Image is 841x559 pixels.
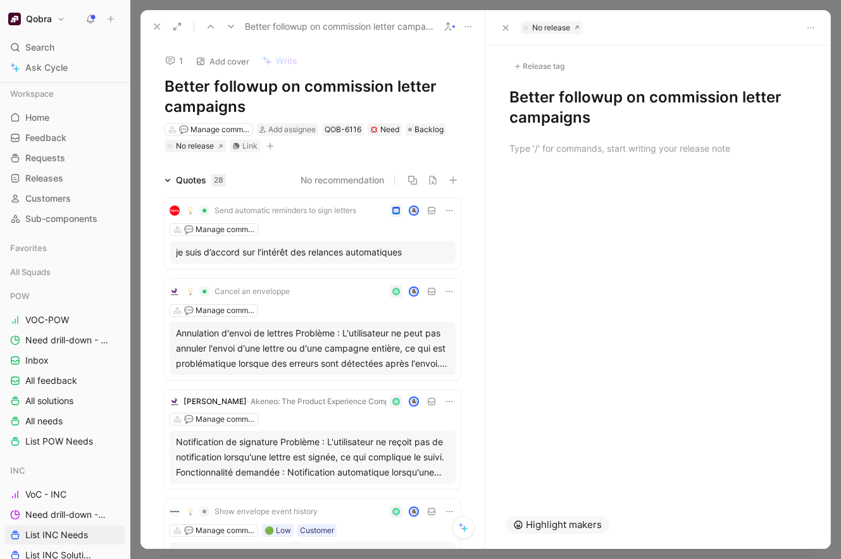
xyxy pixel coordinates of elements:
[25,374,77,387] span: All feedback
[5,391,125,410] a: All solutions
[5,351,125,370] a: Inbox
[25,354,49,367] span: Inbox
[159,52,189,70] button: 1
[509,61,807,72] div: Release tag
[179,123,250,136] div: 💬 Manage commission letters
[187,288,194,295] img: 💡
[25,172,63,185] span: Releases
[176,140,214,152] div: No release
[184,413,255,426] div: 💬 Manage commission letters
[5,485,125,504] a: VoC - INC
[10,242,47,254] span: Favorites
[5,331,125,350] a: Need drill-down - POW
[190,52,255,70] button: Add cover
[300,524,334,537] div: Customer
[5,189,125,208] a: Customers
[25,192,71,205] span: Customers
[506,516,609,534] button: Highlight makers
[325,123,361,136] div: QOB-6116
[25,435,93,448] span: List POW Needs
[532,21,570,34] div: No release
[5,262,125,285] div: All Squads
[276,55,297,66] span: Write
[25,488,66,501] span: VoC - INC
[25,152,65,164] span: Requests
[159,173,231,188] div: Quotes28
[5,149,125,168] a: Requests
[8,13,21,25] img: Qobra
[268,125,316,134] span: Add assignee
[10,266,51,278] span: All Squads
[247,396,402,406] span: · Akeneo: The Product Experience Company
[5,209,125,228] a: Sub-components
[5,169,125,188] a: Releases
[170,507,180,517] img: logo
[5,286,125,305] div: POW
[176,245,449,260] div: je suis d’accord sur l’intérêt des relances automatiques
[182,284,294,299] button: 💡Cancel an enveloppe
[170,206,180,216] img: logo
[265,524,291,537] div: 🟢 Low
[215,206,356,216] span: Send automatic reminders to sign letters
[25,40,54,55] span: Search
[10,464,25,477] span: INC
[5,412,125,431] a: All needs
[5,38,125,57] div: Search
[25,314,69,326] span: VOC-POW
[176,326,449,371] div: Annulation d'envoi de lettres Problème : L'utilisateur ne peut pas annuler l'envoi d'une lettre o...
[176,434,449,480] div: Notification de signature Problème : L'utilisateur ne reçoit pas de notification lorsqu'une lettr...
[5,525,125,544] a: List INC Needs
[25,212,97,225] span: Sub-components
[256,52,303,70] button: Write
[187,207,194,214] img: 💡
[26,13,52,25] h1: Qobra
[182,504,322,519] button: 💡Show envelope event history
[370,123,399,136] div: Need
[184,396,247,406] span: [PERSON_NAME]
[406,123,446,136] div: Backlog
[184,524,255,537] div: 💬 Manage commission letters
[370,126,378,133] img: 💢
[410,508,418,516] img: avatar
[509,87,807,128] h1: Better followup on commission letter campaigns
[184,304,255,317] div: 💬 Manage commission letters
[410,398,418,406] img: avatar
[5,10,68,28] button: QobraQobra
[5,286,125,451] div: POWVOC-POWNeed drill-down - POWInboxAll feedbackAll solutionsAll needsList POW Needs
[368,123,402,136] div: 💢Need
[25,334,109,347] span: Need drill-down - POW
[215,286,290,297] span: Cancel an enveloppe
[215,507,318,517] span: Show envelope event history
[170,286,180,297] img: logo
[509,59,569,74] div: Release tag
[25,132,66,144] span: Feedback
[5,84,125,103] div: Workspace
[25,60,68,75] span: Ask Cycle
[184,223,255,236] div: 💬 Manage commission letters
[414,123,444,136] span: Backlog
[242,140,258,152] div: Link
[211,174,226,187] div: 28
[5,262,125,281] div: All Squads
[25,111,49,124] span: Home
[187,508,194,515] img: 💡
[5,432,125,451] a: List POW Needs
[5,128,125,147] a: Feedback
[5,371,125,390] a: All feedback
[10,87,54,100] span: Workspace
[170,396,180,407] img: logo
[5,310,125,329] a: VOC-POW
[301,173,384,188] button: No recommendation
[176,173,226,188] div: Quotes
[25,415,63,427] span: All needs
[182,203,361,218] button: 💡Send automatic reminders to sign letters
[5,108,125,127] a: Home
[5,58,125,77] a: Ask Cycle
[25,395,73,407] span: All solutions
[25,508,108,521] span: Need drill-down - INC
[10,290,30,302] span: POW
[5,238,125,257] div: Favorites
[410,207,418,215] img: avatar
[5,461,125,480] div: INC
[5,505,125,524] a: Need drill-down - INC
